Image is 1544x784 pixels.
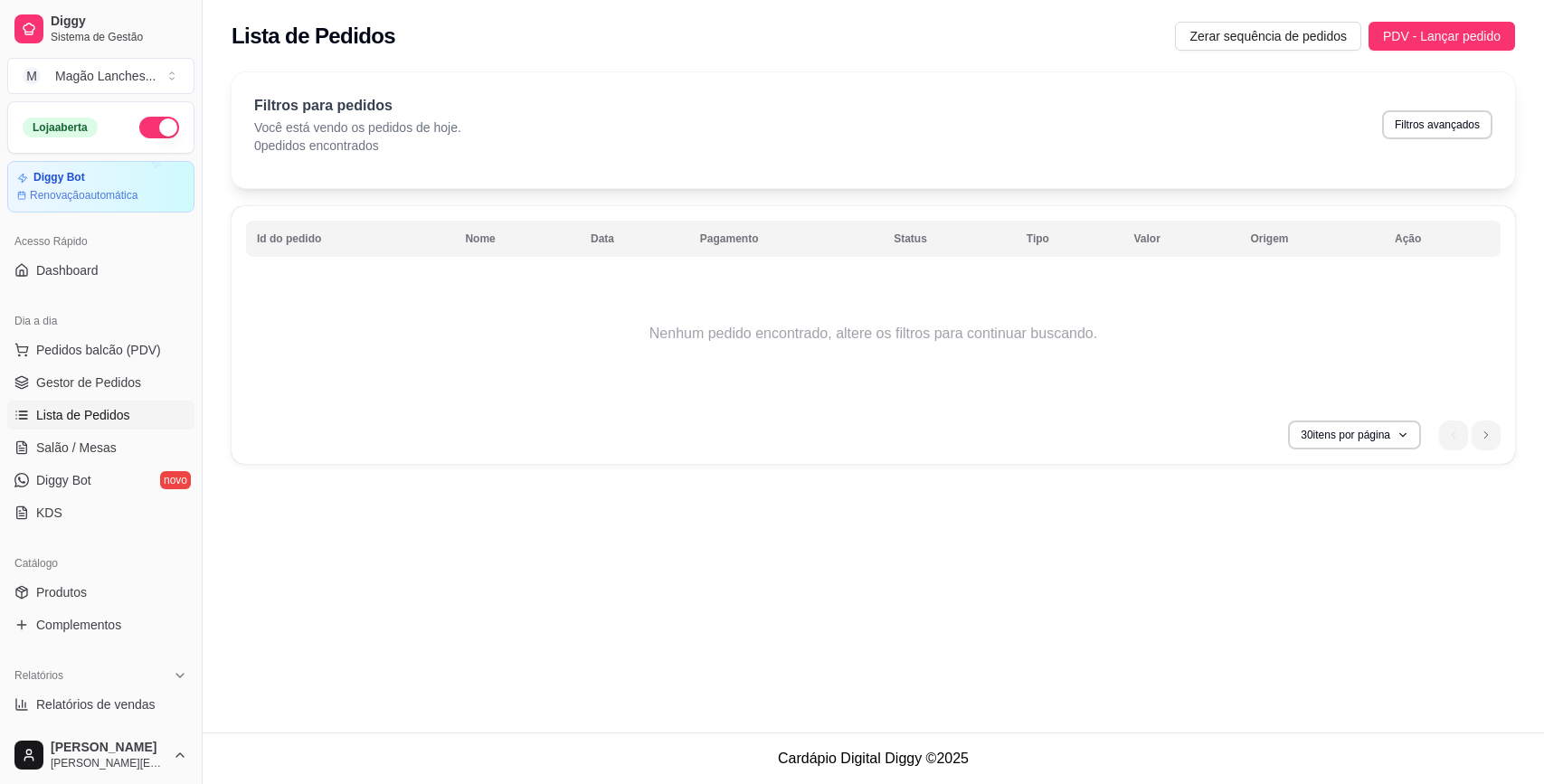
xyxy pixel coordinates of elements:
[51,14,187,30] span: Diggy
[36,261,99,279] span: Dashboard
[51,30,187,44] span: Sistema de Gestão
[246,261,1501,406] td: Nenhum pedido encontrado, altere os filtros para continuar buscando.
[232,22,395,51] h2: Lista de Pedidos
[23,118,98,137] div: Loja aberta
[1288,420,1421,449] button: 30itens por página
[7,466,194,495] a: Diggy Botnovo
[30,188,137,203] article: Renovação automática
[1123,221,1240,257] th: Valor
[7,723,194,751] a: Relatório de clientes
[1239,221,1384,257] th: Origem
[36,439,117,457] span: Salão / Mesas
[36,341,161,359] span: Pedidos balcão (PDV)
[1369,22,1515,51] button: PDV - Lançar pedido
[36,695,156,713] span: Relatórios de vendas
[1430,411,1510,458] nav: pagination navigation
[7,335,194,364] button: Pedidos balcão (PDV)
[203,732,1544,784] footer: Cardápio Digital Diggy © 2025
[7,498,194,527] a: KDS
[254,118,461,137] p: Você está vendo os pedidos de hoje.
[36,504,62,522] span: KDS
[1016,221,1123,257] th: Tipo
[580,221,689,257] th: Data
[7,256,194,285] a: Dashboard
[246,221,454,257] th: Id do pedido
[7,161,194,213] a: Diggy BotRenovaçãoautomática
[883,221,1016,257] th: Status
[254,137,461,155] p: 0 pedidos encontrados
[7,368,194,397] a: Gestor de Pedidos
[51,756,166,770] span: [PERSON_NAME][EMAIL_ADDRESS][DOMAIN_NAME]
[689,221,883,257] th: Pagamento
[1189,26,1347,46] span: Zerar sequência de pedidos
[7,227,194,256] div: Acesso Rápido
[36,373,141,392] span: Gestor de Pedidos
[1382,110,1492,139] button: Filtros avançados
[14,668,63,683] span: Relatórios
[7,549,194,578] div: Catálogo
[7,307,194,335] div: Dia a dia
[1175,22,1361,51] button: Zerar sequência de pedidos
[454,221,580,257] th: Nome
[33,171,85,184] article: Diggy Bot
[7,7,194,51] a: DiggySistema de Gestão
[36,406,130,424] span: Lista de Pedidos
[36,583,87,601] span: Produtos
[1472,420,1501,449] li: next page button
[7,578,194,607] a: Produtos
[7,733,194,777] button: [PERSON_NAME][PERSON_NAME][EMAIL_ADDRESS][DOMAIN_NAME]
[1383,26,1501,46] span: PDV - Lançar pedido
[1384,221,1501,257] th: Ação
[7,433,194,462] a: Salão / Mesas
[7,690,194,719] a: Relatórios de vendas
[139,117,179,138] button: Alterar Status
[7,401,194,430] a: Lista de Pedidos
[36,471,91,489] span: Diggy Bot
[254,95,461,117] p: Filtros para pedidos
[36,616,121,634] span: Complementos
[7,58,194,94] button: Select a team
[7,610,194,639] a: Complementos
[55,67,156,85] div: Magão Lanches ...
[51,740,166,756] span: [PERSON_NAME]
[23,67,41,85] span: M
